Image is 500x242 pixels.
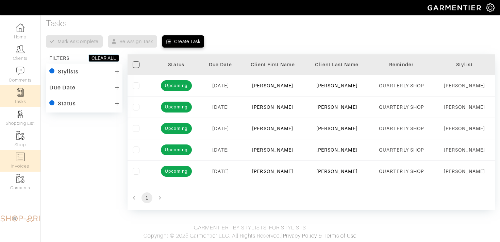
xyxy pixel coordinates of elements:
[252,104,293,110] a: [PERSON_NAME]
[58,100,76,107] div: Status
[316,169,357,174] a: [PERSON_NAME]
[374,104,429,110] div: QUARTERLY SHOP
[316,83,357,88] a: [PERSON_NAME]
[162,35,204,48] button: Create Task
[439,146,490,153] div: [PERSON_NAME]
[141,192,152,203] button: page 1
[88,54,119,62] button: CLEAR ALL
[374,146,429,153] div: QUARTERLY SHOP
[246,61,300,68] div: Client First Name
[212,104,229,110] span: [DATE]
[157,61,196,68] div: Status
[439,104,490,110] div: [PERSON_NAME]
[16,45,24,53] img: clients-icon-6bae9207a08558b7cb47a8932f037763ab4055f8c8b6bfacd5dc20c3e0201464.png
[49,55,69,62] div: FILTERS
[212,169,229,174] span: [DATE]
[161,146,192,153] span: Upcoming
[439,82,490,89] div: [PERSON_NAME]
[161,82,192,89] span: Upcoming
[16,174,24,183] img: garments-icon-b7da505a4dc4fd61783c78ac3ca0ef83fa9d6f193b1c9dc38574b1d14d53ca28.png
[283,233,356,239] a: Privacy Policy & Terms of Use
[206,61,235,68] div: Due Date
[374,168,429,175] div: QUARTERLY SHOP
[212,147,229,153] span: [DATE]
[252,83,293,88] a: [PERSON_NAME]
[486,3,495,12] img: gear-icon-white-bd11855cb880d31180b6d7d6211b90ccbf57a29d726f0c71d8c61bd08dd39cc2.png
[310,61,364,68] div: Client Last Name
[161,125,192,132] span: Upcoming
[424,2,486,14] img: garmentier-logo-header-white-b43fb05a5012e4ada735d5af1a66efaba907eab6374d6393d1fbf88cb4ef424d.png
[174,38,200,45] div: Create Task
[374,82,429,89] div: QUARTERLY SHOP
[16,110,24,118] img: stylists-icon-eb353228a002819b7ec25b43dbf5f0378dd9e0616d9560372ff212230b889e62.png
[16,88,24,97] img: reminder-icon-8004d30b9f0a5d33ae49ab947aed9ed385cf756f9e5892f1edd6e32f2345188e.png
[316,126,357,131] a: [PERSON_NAME]
[439,125,490,132] div: [PERSON_NAME]
[128,192,495,203] nav: pagination navigation
[16,153,24,161] img: orders-icon-0abe47150d42831381b5fb84f609e132dff9fe21cb692f30cb5eec754e2cba89.png
[252,147,293,153] a: [PERSON_NAME]
[439,168,490,175] div: [PERSON_NAME]
[374,61,429,68] div: Reminder
[252,126,293,131] a: [PERSON_NAME]
[212,126,229,131] span: [DATE]
[252,169,293,174] a: [PERSON_NAME]
[439,61,490,68] div: Stylist
[16,131,24,140] img: garments-icon-b7da505a4dc4fd61783c78ac3ca0ef83fa9d6f193b1c9dc38574b1d14d53ca28.png
[46,19,495,29] h4: Tasks
[161,168,192,175] span: Upcoming
[91,55,116,62] div: CLEAR ALL
[144,233,281,239] span: Copyright © 2025 Garmentier LLC. All Rights Reserved.
[16,23,24,32] img: dashboard-icon-dbcd8f5a0b271acd01030246c82b418ddd0df26cd7fceb0bd07c9910d44c42f6.png
[16,67,24,75] img: comment-icon-a0a6a9ef722e966f86d9cbdc48e553b5cf19dbc54f86b18d962a5391bc8f6eb6.png
[316,147,357,153] a: [PERSON_NAME]
[212,83,229,88] span: [DATE]
[161,104,192,110] span: Upcoming
[58,68,79,75] div: Stylists
[49,84,76,91] div: Due Date
[316,104,357,110] a: [PERSON_NAME]
[374,125,429,132] div: QUARTERLY SHOP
